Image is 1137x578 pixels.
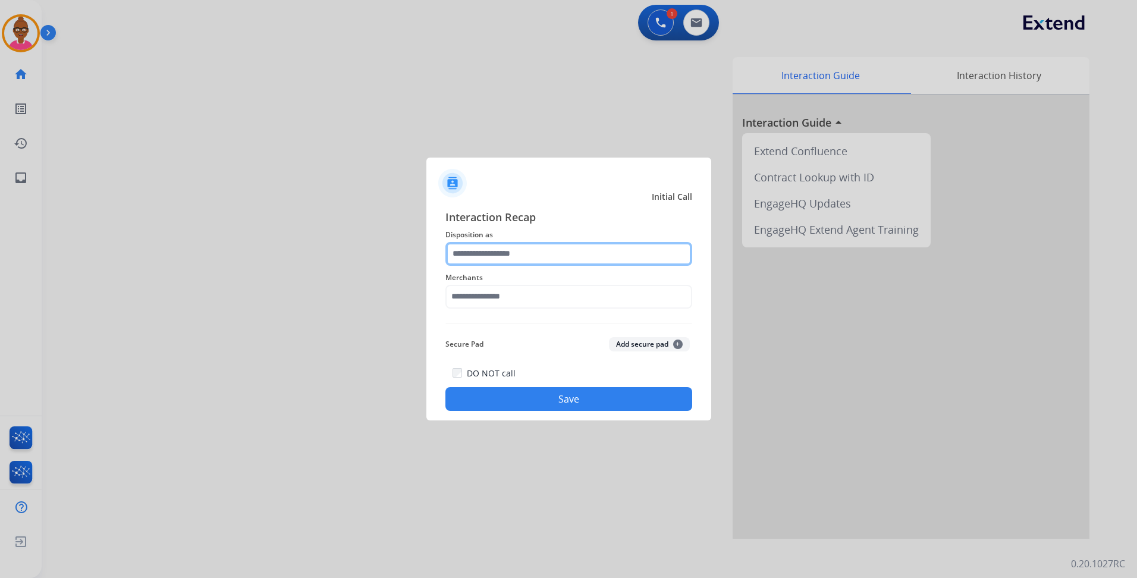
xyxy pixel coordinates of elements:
[445,271,692,285] span: Merchants
[445,228,692,242] span: Disposition as
[445,387,692,411] button: Save
[445,209,692,228] span: Interaction Recap
[438,169,467,197] img: contactIcon
[652,191,692,203] span: Initial Call
[673,340,683,349] span: +
[445,337,483,351] span: Secure Pad
[1071,557,1125,571] p: 0.20.1027RC
[609,337,690,351] button: Add secure pad+
[467,367,516,379] label: DO NOT call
